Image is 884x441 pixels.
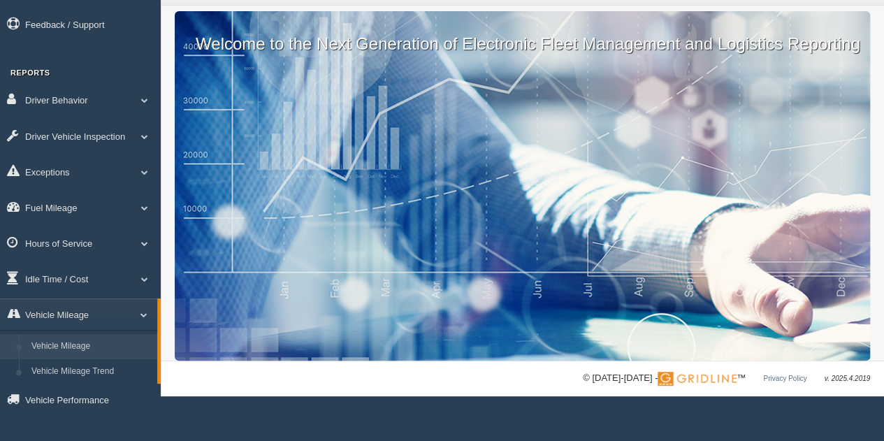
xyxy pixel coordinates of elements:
[175,11,870,56] p: Welcome to the Next Generation of Electronic Fleet Management and Logistics Reporting
[25,359,157,384] a: Vehicle Mileage Trend
[25,334,157,359] a: Vehicle Mileage
[763,375,806,382] a: Privacy Policy
[583,371,870,386] div: © [DATE]-[DATE] - ™
[658,372,737,386] img: Gridline
[825,375,870,382] span: v. 2025.4.2019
